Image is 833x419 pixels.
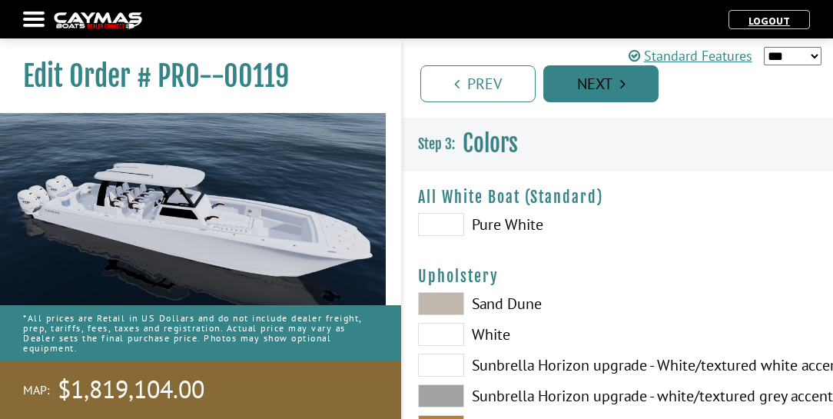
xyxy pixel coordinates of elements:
p: *All prices are Retail in US Dollars and do not include dealer freight, prep, tariffs, fees, taxe... [23,305,378,361]
label: Sunbrella Horizon upgrade - White/textured white accent [418,354,602,377]
img: caymas-dealer-connect-2ed40d3bc7270c1d8d7ffb4b79bf05adc795679939227970def78ec6f6c03838.gif [54,12,142,28]
label: Sand Dune [418,292,602,315]
ul: Pagination [416,63,833,102]
a: Next [543,65,659,102]
span: MAP: [23,382,50,398]
h1: Edit Order # PRO--00119 [23,59,363,94]
a: Standard Features [629,45,752,66]
label: Sunbrella Horizon upgrade - white/textured grey accent [418,384,602,407]
h3: Colors [403,115,833,172]
label: White [418,323,602,346]
a: Logout [741,14,798,28]
label: Pure White [418,213,602,236]
h4: Upholstery [418,267,818,286]
span: $1,819,104.00 [58,374,204,406]
h4: All White Boat (Standard) [418,188,818,207]
a: Prev [420,65,536,102]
